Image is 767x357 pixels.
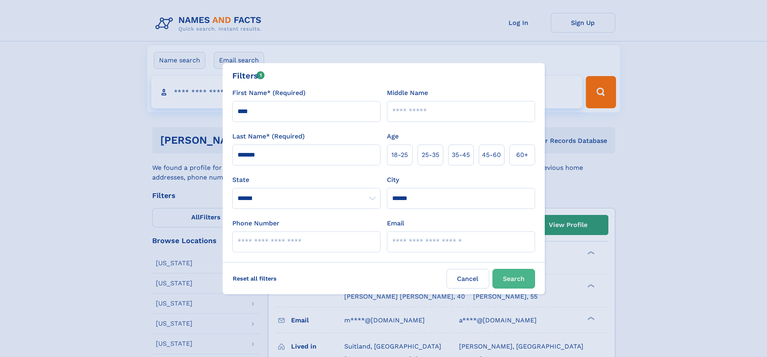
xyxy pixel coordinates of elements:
[387,132,399,141] label: Age
[232,175,380,185] label: State
[232,219,279,228] label: Phone Number
[391,150,408,160] span: 18‑25
[227,269,282,288] label: Reset all filters
[447,269,489,289] label: Cancel
[232,132,305,141] label: Last Name* (Required)
[482,150,501,160] span: 45‑60
[387,219,404,228] label: Email
[387,88,428,98] label: Middle Name
[232,70,265,82] div: Filters
[387,175,399,185] label: City
[516,150,528,160] span: 60+
[422,150,439,160] span: 25‑35
[232,88,306,98] label: First Name* (Required)
[492,269,535,289] button: Search
[452,150,470,160] span: 35‑45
